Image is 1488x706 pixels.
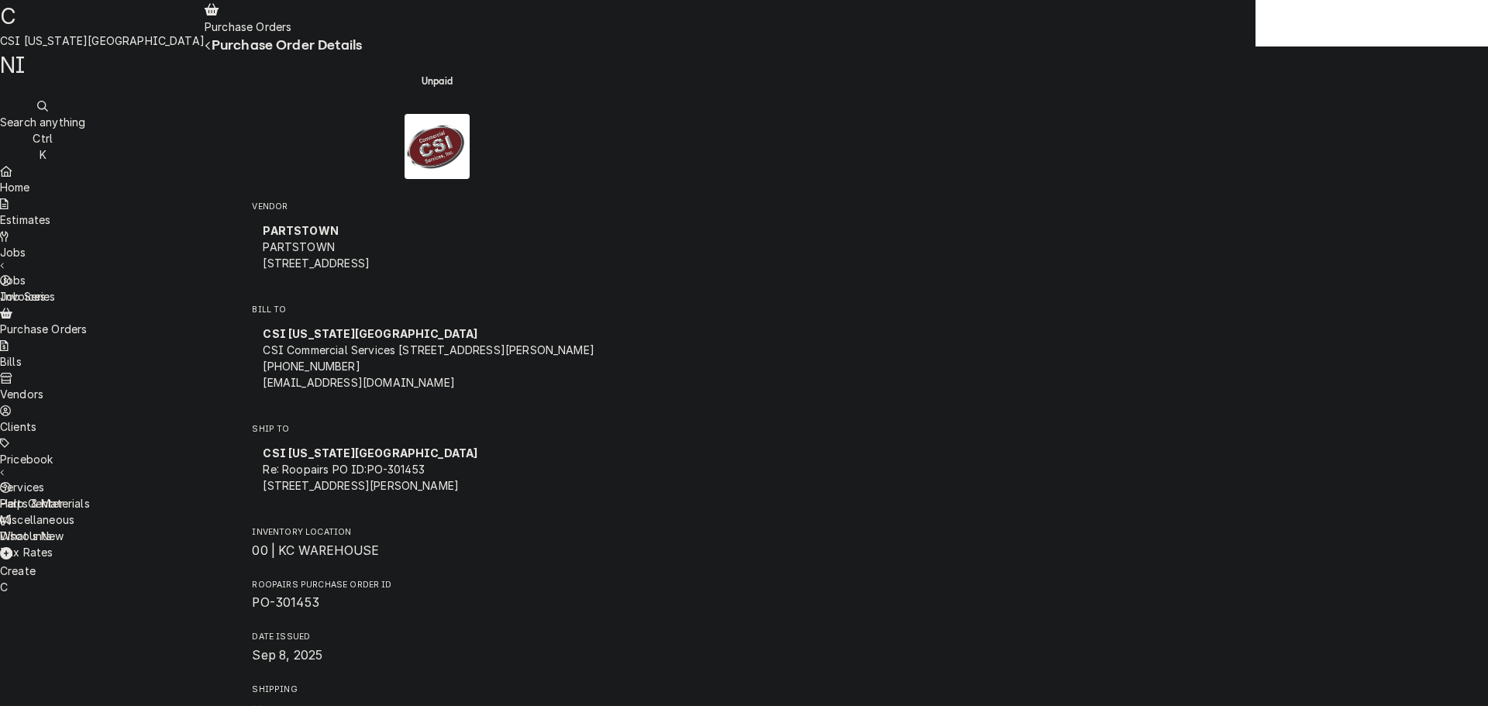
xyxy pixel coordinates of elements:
[252,684,622,696] span: Shipping
[263,240,370,270] span: PARTSTOWN [STREET_ADDRESS]
[252,526,622,539] span: Inventory Location
[252,542,622,560] span: Inventory Location
[33,132,53,145] span: Ctrl
[252,438,622,501] div: Ship To
[40,148,46,161] span: K
[205,37,212,53] button: Navigate back
[252,438,622,507] div: Ship To
[252,201,622,285] div: Purchase Order Vendor
[252,543,379,558] span: 00 | KC WAREHOUSE
[252,215,622,278] div: Vendor
[252,579,622,591] span: Roopairs Purchase Order ID
[263,479,459,492] span: [STREET_ADDRESS][PERSON_NAME]
[252,304,622,316] span: Bill To
[405,114,470,179] img: Logo
[212,37,363,53] span: Purchase Order Details
[252,526,622,560] div: Inventory Location
[263,376,454,389] a: [EMAIL_ADDRESS][DOMAIN_NAME]
[263,327,477,340] strong: CSI [US_STATE][GEOGRAPHIC_DATA]
[252,215,622,284] div: Vendor
[228,67,646,95] div: Status
[263,360,360,373] a: [PHONE_NUMBER]
[252,646,622,665] span: Date Issued
[263,463,425,476] span: Re: Roopairs PO ID: PO-301453
[252,631,622,643] span: Date Issued
[252,201,622,213] span: Vendor
[263,224,338,237] strong: PARTSTOWN
[252,648,322,663] span: Sep 8, 2025
[252,595,319,610] span: PO-301453
[263,343,594,356] span: CSI Commercial Services [STREET_ADDRESS][PERSON_NAME]
[252,423,622,508] div: Purchase Order Ship To
[252,319,622,404] div: Bill To
[252,423,622,436] span: Ship To
[422,76,453,86] span: Unpaid
[252,579,622,612] div: Roopairs Purchase Order ID
[252,631,622,664] div: Date Issued
[205,20,291,33] span: Purchase Orders
[252,319,622,398] div: Bill To
[252,594,622,612] span: Roopairs Purchase Order ID
[263,446,477,460] strong: CSI [US_STATE][GEOGRAPHIC_DATA]
[252,304,622,405] div: Purchase Order Bill To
